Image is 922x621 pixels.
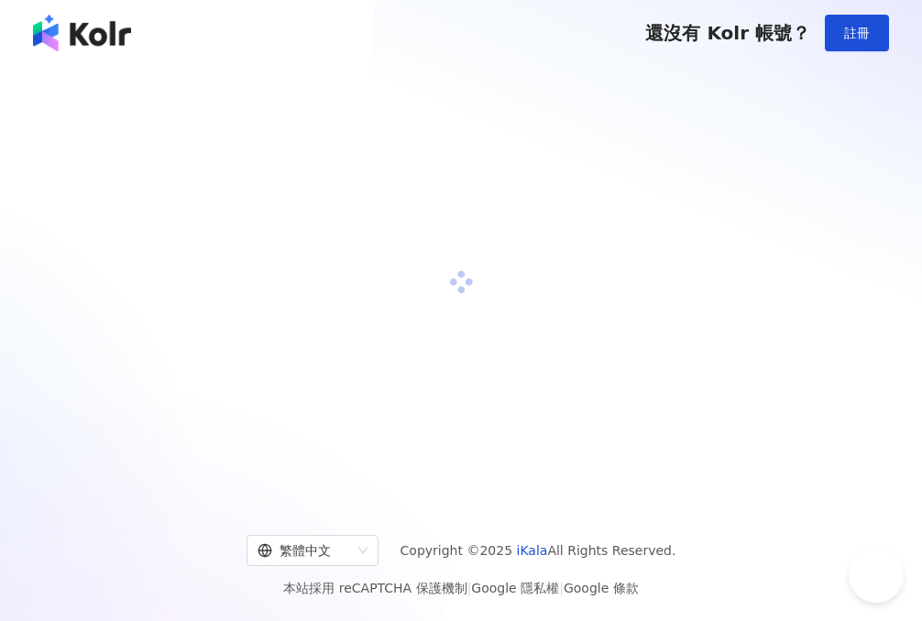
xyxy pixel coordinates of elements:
[645,22,810,44] span: 還沒有 Kolr 帳號？
[564,581,639,595] a: Google 條款
[258,536,351,565] div: 繁體中文
[844,26,870,40] span: 註冊
[283,577,638,599] span: 本站採用 reCAPTCHA 保護機制
[33,15,131,51] img: logo
[517,543,548,558] a: iKala
[467,581,472,595] span: |
[559,581,564,595] span: |
[825,15,889,51] button: 註冊
[401,539,676,561] span: Copyright © 2025 All Rights Reserved.
[471,581,559,595] a: Google 隱私權
[849,548,904,603] iframe: Help Scout Beacon - Open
